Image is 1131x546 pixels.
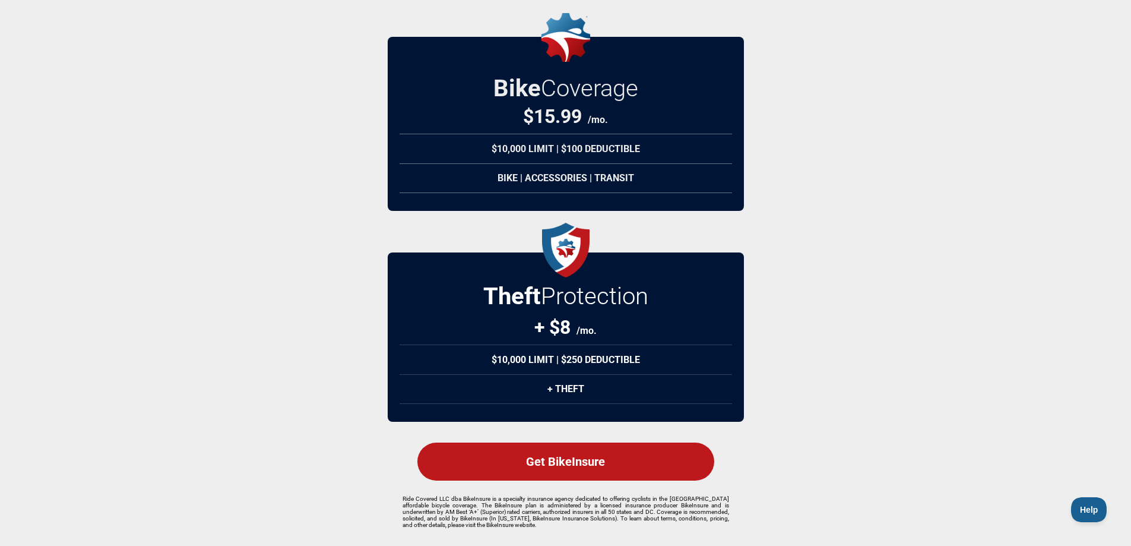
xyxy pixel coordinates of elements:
iframe: Toggle Customer Support [1071,497,1107,522]
div: $ 15.99 [523,105,608,128]
span: Coverage [541,74,638,102]
strong: Theft [483,282,541,310]
div: Bike | Accessories | Transit [400,163,732,193]
p: Ride Covered LLC dba BikeInsure is a specialty insurance agency dedicated to offering cyclists in... [403,495,729,528]
h2: Protection [483,282,648,310]
h2: Bike [493,74,638,102]
span: /mo. [576,325,597,336]
div: $10,000 Limit | $100 Deductible [400,134,732,164]
span: /mo. [588,114,608,125]
div: + Theft [400,374,732,404]
div: $10,000 Limit | $250 Deductible [400,345,732,375]
div: Get BikeInsure [417,443,714,481]
div: + $8 [534,316,597,339]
